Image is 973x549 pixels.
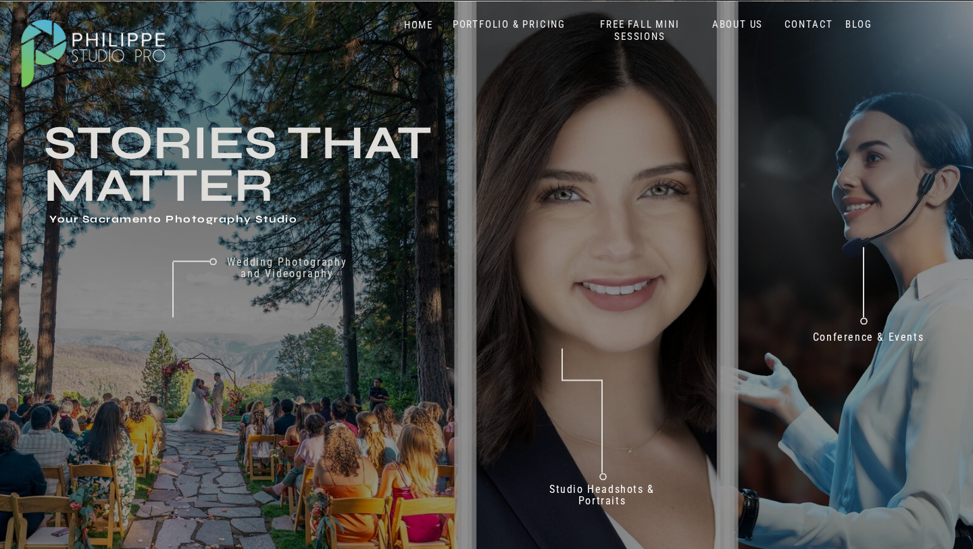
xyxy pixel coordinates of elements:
a: FREE FALL MINI SESSIONS [584,18,696,43]
a: ABOUT US [709,18,766,31]
a: CONTACT [781,18,837,31]
p: 70+ 5 Star reviews on Google & Yelp [622,504,804,540]
a: BLOG [842,18,876,31]
a: HOME [390,19,447,32]
h2: Don't just take our word for it [505,325,896,455]
a: Studio Headshots & Portraits [533,483,671,512]
a: Conference & Events [803,331,933,349]
a: Wedding Photography and Videography [217,256,357,292]
a: PORTFOLIO & PRICING [447,18,571,31]
h1: Your Sacramento Photography Studio [49,214,394,227]
h3: Stories that Matter [44,122,562,204]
